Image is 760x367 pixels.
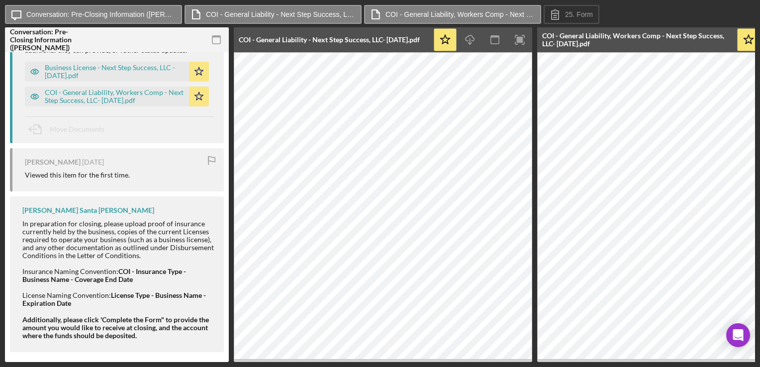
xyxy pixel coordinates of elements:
[5,5,182,24] button: Conversation: Pre-Closing Information ([PERSON_NAME])
[385,10,535,18] label: COI - General Liability, Workers Comp - Next Step Success, LLC- [DATE].pdf
[22,206,154,214] div: [PERSON_NAME] Santa [PERSON_NAME]
[206,10,355,18] label: COI - General Liability - Next Step Success, LLC- [DATE].pdf
[25,117,114,142] button: Move Documents
[185,5,362,24] button: COI - General Liability - Next Step Success, LLC- [DATE].pdf
[118,267,130,275] strong: COI
[22,267,186,283] strong: - Insurance Type - Business Name - Coverage End Date
[50,125,104,133] span: Move Documents
[239,36,420,44] div: COI - General Liability - Next Step Success, LLC- [DATE].pdf
[544,5,599,24] button: 25. Form
[22,268,214,283] div: Insurance Naming Convention:
[26,10,176,18] label: Conversation: Pre-Closing Information ([PERSON_NAME])
[22,291,214,307] div: License Naming Convention:
[565,10,593,18] label: 25. Form
[45,64,184,80] div: Business License - Next Step Success, LLC - [DATE].pdf
[82,158,104,166] time: 2025-07-14 20:48
[45,89,184,104] div: COI - General Liability, Workers Comp - Next Step Success, LLC- [DATE].pdf
[25,87,209,106] button: COI - General Liability, Workers Comp - Next Step Success, LLC- [DATE].pdf
[542,32,731,48] div: COI - General Liability, Workers Comp - Next Step Success, LLC- [DATE].pdf
[25,171,130,179] div: Viewed this item for the first time.
[22,315,209,340] strong: Additionally, please click 'Complete the Form" to provide the amount you would like to receive at...
[25,62,209,82] button: Business License - Next Step Success, LLC - [DATE].pdf
[22,291,206,307] strong: License Type - Business Name - Expiration Date
[726,323,750,347] div: Open Intercom Messenger
[364,5,541,24] button: COI - General Liability, Workers Comp - Next Step Success, LLC- [DATE].pdf
[10,28,80,52] div: Conversation: Pre-Closing Information ([PERSON_NAME])
[25,158,81,166] div: [PERSON_NAME]
[22,220,214,260] div: In preparation for closing, please upload proof of insurance currently held by the business, copi...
